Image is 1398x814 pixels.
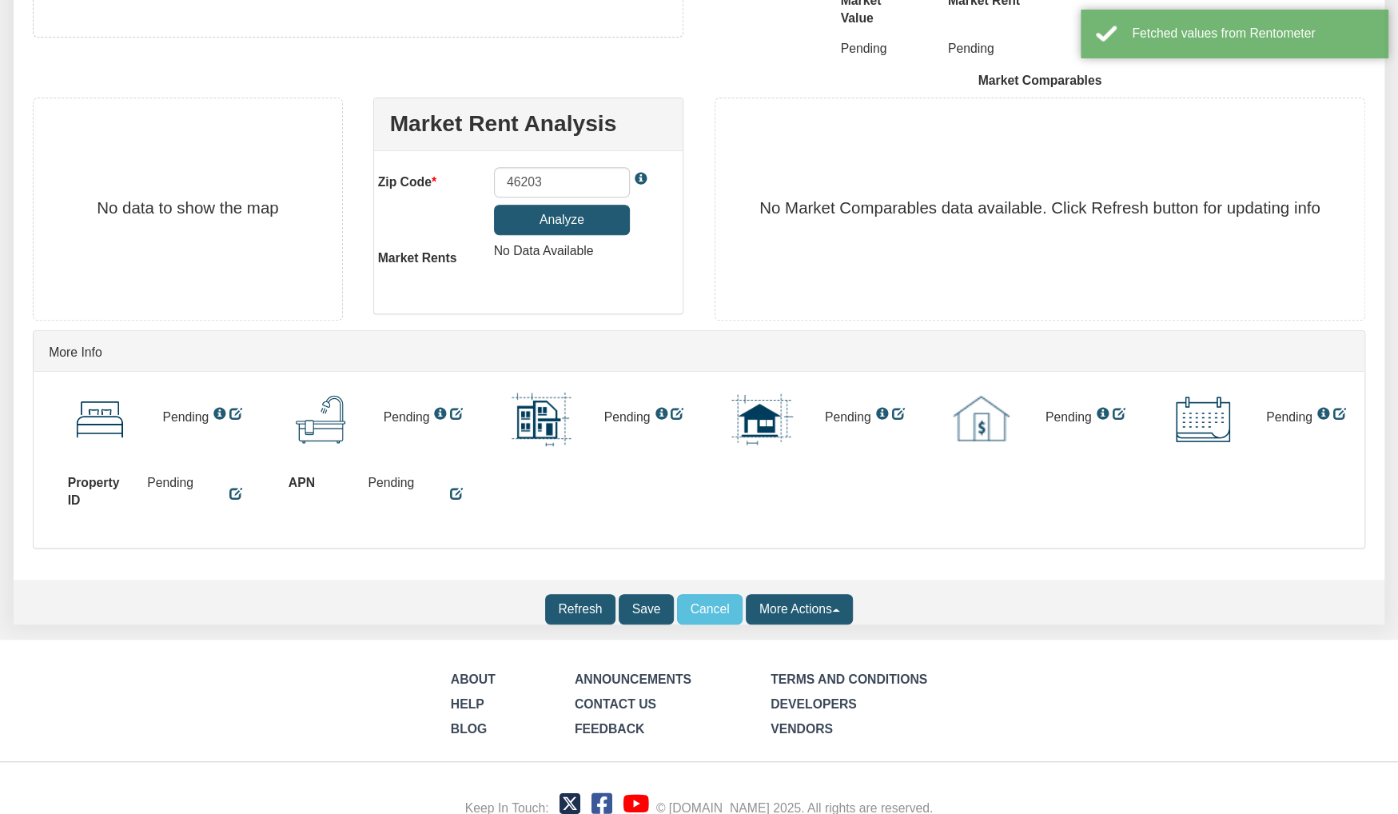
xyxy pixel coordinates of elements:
div: No Data Available [494,242,664,260]
button: Analyze [494,205,631,235]
div: Market Rent Analysis [374,98,683,152]
p: Pending [604,401,651,433]
a: About [451,672,496,686]
a: Terms and Conditions [771,672,927,686]
label: APN [273,467,368,499]
input: Save [619,594,674,624]
a: Vendors [771,722,833,736]
a: Blog [451,722,487,736]
a: Contact Us [575,697,656,711]
div: Fetched values from Rentometer [1132,25,1373,42]
p: Pending [162,401,209,433]
a: Developers [771,697,857,711]
div: Pending [825,33,932,65]
p: Pending [1266,401,1312,433]
label: Property ID [52,467,147,517]
img: sold_price.png [950,387,1014,451]
img: sold_date.png [1171,387,1235,451]
p: Pending [368,467,414,499]
label: Market Rents [378,242,479,267]
img: home_size.png [730,387,794,451]
a: Help [451,697,484,711]
a: Announcements [575,672,691,686]
img: beds.png [68,387,132,451]
label: Market Comparables [715,65,1365,97]
button: More Actions [746,594,853,624]
p: Pending [1046,401,1092,433]
p: Pending [825,401,871,433]
div: Pending [933,33,1040,65]
img: lot_size.png [509,387,573,451]
a: Feedback [575,722,644,736]
p: Pending [147,467,193,499]
input: Refresh [545,594,615,624]
div: No Market Comparables data available. Click Refresh button for updating info [715,98,1365,321]
label: Zip Code [378,167,479,192]
p: Pending [384,401,430,433]
input: Cancel [677,594,743,624]
div: No data to show the map [33,98,343,321]
img: bath.png [289,387,352,451]
a: More Info [49,345,102,359]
